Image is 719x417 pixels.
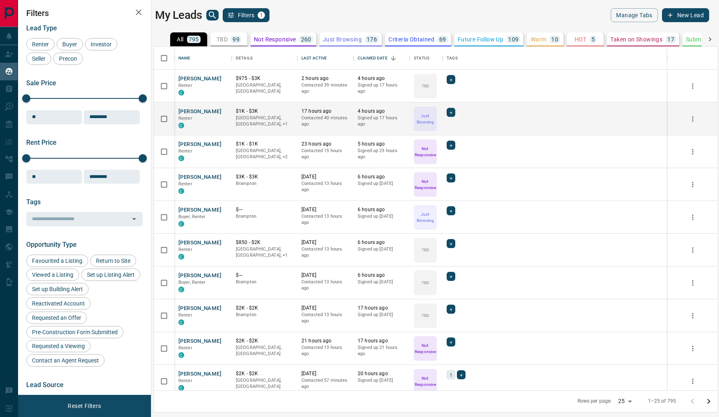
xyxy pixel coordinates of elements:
[388,52,399,64] button: Sort
[178,116,192,121] span: Renter
[84,271,137,278] span: Set up Listing Alert
[236,75,293,82] p: $975 - $3K
[236,279,293,285] p: Brampton
[358,344,406,357] p: Signed up 21 hours ago
[93,257,133,264] span: Return to Site
[358,141,406,148] p: 5 hours ago
[26,297,91,310] div: Reactivated Account
[358,108,406,115] p: 4 hours ago
[358,213,406,220] p: Signed up [DATE]
[447,108,455,117] div: +
[447,173,455,182] div: +
[29,55,48,62] span: Seller
[508,36,518,42] p: 109
[358,148,406,160] p: Signed up 23 hours ago
[57,38,83,50] div: Buyer
[531,36,547,42] p: Warm
[26,255,88,267] div: Favourited a Listing
[301,239,349,246] p: [DATE]
[29,343,88,349] span: Requested a Viewing
[178,47,191,70] div: Name
[687,113,699,125] button: more
[26,24,57,32] span: Lead Type
[358,377,406,384] p: Signed up [DATE]
[301,108,349,115] p: 17 hours ago
[358,272,406,279] p: 6 hours ago
[358,206,406,213] p: 6 hours ago
[53,52,83,65] div: Precon
[178,280,206,285] span: Buyer, Renter
[26,381,64,389] span: Lead Source
[667,36,674,42] p: 17
[178,83,192,88] span: Renter
[301,36,311,42] p: 260
[236,370,293,377] p: $2K - $2K
[178,188,184,194] div: condos.ca
[29,257,85,264] span: Favourited a Listing
[90,255,136,267] div: Return to Site
[687,80,699,92] button: more
[26,241,77,248] span: Opportunity Type
[233,36,240,42] p: 99
[254,36,296,42] p: Not Responsive
[26,283,89,295] div: Set up Building Alert
[177,36,183,42] p: All
[415,178,436,191] p: Not Responsive
[415,113,436,125] p: Just Browsing
[178,155,184,161] div: condos.ca
[178,254,184,260] div: condos.ca
[236,115,293,128] p: Toronto
[26,198,41,206] span: Tags
[26,326,123,338] div: Pre-Construction Form Submitted
[610,36,662,42] p: Taken on Showings
[301,305,349,312] p: [DATE]
[178,337,221,345] button: [PERSON_NAME]
[232,47,297,70] div: Details
[447,272,455,281] div: +
[443,47,667,70] div: Tags
[415,375,436,387] p: Not Responsive
[358,305,406,312] p: 17 hours ago
[301,180,349,193] p: Contacted 13 hours ago
[26,8,143,18] h2: Filters
[56,55,80,62] span: Precon
[358,180,406,187] p: Signed up [DATE]
[236,173,293,180] p: $3K - $3K
[236,148,293,160] p: North York, Toronto
[236,312,293,318] p: Brampton
[701,393,717,410] button: Go to next page
[26,269,79,281] div: Viewed a Listing
[687,342,699,355] button: more
[414,47,429,70] div: Status
[687,375,699,387] button: more
[26,52,51,65] div: Seller
[178,173,221,181] button: [PERSON_NAME]
[358,279,406,285] p: Signed up [DATE]
[577,398,612,405] p: Rows per page:
[174,47,232,70] div: Name
[178,378,192,383] span: Renter
[236,337,293,344] p: $2K - $2K
[458,36,503,42] p: Future Follow Up
[236,246,293,259] p: Toronto
[178,108,221,116] button: [PERSON_NAME]
[301,312,349,324] p: Contacted 13 hours ago
[358,337,406,344] p: 17 hours ago
[29,357,102,364] span: Contact an Agent Request
[236,305,293,312] p: $2K - $2K
[29,41,52,48] span: Renter
[236,272,293,279] p: $---
[62,399,106,413] button: Reset Filters
[297,47,354,70] div: Last Active
[178,370,221,378] button: [PERSON_NAME]
[611,8,657,22] button: Manage Tabs
[687,310,699,322] button: more
[128,213,140,225] button: Open
[415,211,436,223] p: Just Browsing
[422,280,429,286] p: TBD
[450,75,452,84] span: +
[301,47,327,70] div: Last Active
[447,305,455,314] div: +
[88,41,114,48] span: Investor
[301,370,349,377] p: [DATE]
